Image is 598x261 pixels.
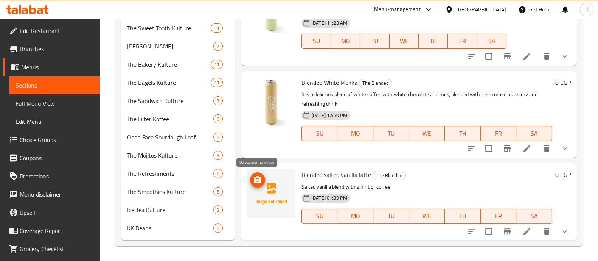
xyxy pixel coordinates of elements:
button: delete [537,47,556,66]
svg: Show Choices [560,52,569,61]
span: TH [448,211,478,222]
div: Open Face Sourdough Loaf5 [121,128,235,146]
span: Sections [16,81,94,90]
img: Blended salted vanilla latte [247,169,295,218]
button: SU [301,209,337,224]
a: Edit Restaurant [3,22,100,40]
div: The Bagels Kulture11 [121,73,235,92]
span: [DATE] 12:40 PM [308,112,350,119]
button: WE [409,126,445,141]
a: Branches [3,40,100,58]
button: show more [556,222,574,241]
span: Grocery Checklist [20,244,94,253]
span: The Sandwich Kulture [127,96,213,105]
h6: 0 EGP [555,77,571,88]
span: Select to update [481,223,497,239]
div: items [213,114,223,123]
a: Coupons [3,149,100,167]
a: Promotions [3,167,100,185]
span: TU [376,128,406,139]
div: [GEOGRAPHIC_DATA] [456,5,506,14]
span: SU [305,36,328,47]
span: MO [334,36,357,47]
svg: Show Choices [560,227,569,236]
span: 11 [211,79,222,86]
a: Grocery Checklist [3,240,100,258]
a: Edit menu item [522,227,531,236]
span: Ice Tea Kulture [127,205,213,214]
span: FR [451,36,474,47]
div: items [213,42,223,51]
button: MO [337,209,373,224]
button: FR [448,34,477,49]
button: TU [360,34,389,49]
span: The Blended [359,79,392,88]
h6: 0 EGP [555,169,571,180]
button: upload picture [250,172,265,188]
button: WE [390,34,419,49]
button: sort-choices [463,139,481,158]
div: The Blended [359,79,392,88]
button: TH [445,209,481,224]
span: The Filter Koffee [127,114,213,123]
span: Upsell [20,208,94,217]
button: MO [331,34,360,49]
span: The Mojitos Kulture [127,151,213,160]
span: Open Face Sourdough Loaf [127,133,213,142]
span: FR [484,211,514,222]
div: items [213,151,223,160]
div: items [213,187,223,196]
button: sort-choices [463,222,481,241]
button: FR [481,126,517,141]
span: 0 [214,225,222,232]
button: TU [373,209,409,224]
span: Select to update [481,48,497,64]
span: [DATE] 11:23 AM [308,19,350,27]
button: TH [445,126,481,141]
span: 7 [214,97,222,105]
span: Branches [20,44,94,53]
div: The Refreshments [127,169,213,178]
a: Choice Groups [3,131,100,149]
span: The Sweet Tooth Kulture [127,23,211,33]
span: Select to update [481,141,497,156]
span: Edit Restaurant [20,26,94,35]
a: Coverage Report [3,222,100,240]
button: TU [373,126,409,141]
button: Branch-specific-item [498,139,516,158]
span: SA [480,36,503,47]
div: [PERSON_NAME]7 [121,37,235,55]
span: The Bakery Kulture [127,60,211,69]
div: KK Beans0 [121,219,235,237]
span: 5 [214,188,222,195]
span: Coverage Report [20,226,94,235]
a: Sections [9,76,100,94]
span: Full Menu View [16,99,94,108]
button: delete [537,139,556,158]
a: Menu disclaimer [3,185,100,203]
span: KK Beans [127,223,213,233]
span: WE [412,211,442,222]
span: SA [519,211,549,222]
div: The Blended [373,171,406,180]
div: The Filter Koffee0 [121,110,235,128]
div: items [211,78,223,87]
span: [PERSON_NAME] [127,42,213,51]
span: 2 [214,206,222,214]
span: Choice Groups [20,135,94,144]
a: Edit Menu [9,113,100,131]
span: TU [363,36,386,47]
div: items [211,23,223,33]
span: Blended White Mokka [301,77,357,88]
div: items [213,169,223,178]
a: Menus [3,58,100,76]
span: Menu disclaimer [20,190,94,199]
button: SU [301,126,337,141]
div: The Bagels Kulture [127,78,211,87]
